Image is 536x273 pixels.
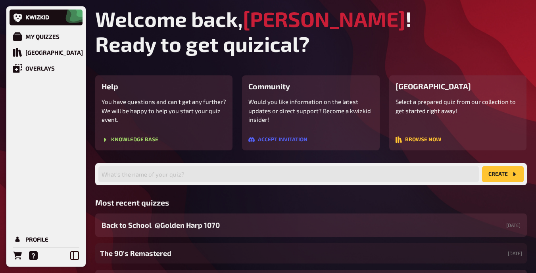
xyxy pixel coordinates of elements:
h3: [GEOGRAPHIC_DATA] [396,82,521,91]
span: Back to School @Golden Harp 1070​ [102,220,220,231]
h3: Community [248,82,373,91]
a: Help [25,248,41,263]
span: [PERSON_NAME] [243,6,405,31]
a: Quiz Library [10,44,83,60]
a: The 90's Remastered[DATE] [95,243,527,263]
input: What's the name of your quiz? [98,166,479,182]
button: Accept invitation [248,136,307,143]
button: create [482,166,524,182]
h1: Welcome back, ! Ready to get quizical? [95,6,527,56]
button: Browse now [396,136,441,143]
h3: Help [102,82,227,91]
a: Knowledge Base [102,137,158,144]
small: [DATE] [508,250,522,257]
div: Profile [25,236,48,243]
a: Profile [10,231,83,247]
div: [GEOGRAPHIC_DATA] [25,49,83,56]
span: The 90's Remastered [100,248,171,259]
small: [DATE] [506,222,521,229]
p: You have questions and can't get any further? We will be happy to help you start your quiz event. [102,97,227,124]
p: Select a prepared quiz from our collection to get started right away! [396,97,521,115]
div: Overlays [25,65,55,72]
a: Back to School @Golden Harp 1070​[DATE] [95,213,527,237]
a: Orders [10,248,25,263]
div: My Quizzes [25,33,60,40]
p: Would you like information on the latest updates or direct support? Become a kwizkid insider! [248,97,373,124]
button: Knowledge Base [102,136,158,143]
a: Overlays [10,60,83,76]
a: Browse now [396,137,441,144]
a: Accept invitation [248,137,307,144]
a: My Quizzes [10,29,83,44]
h3: Most recent quizzes [95,198,527,207]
